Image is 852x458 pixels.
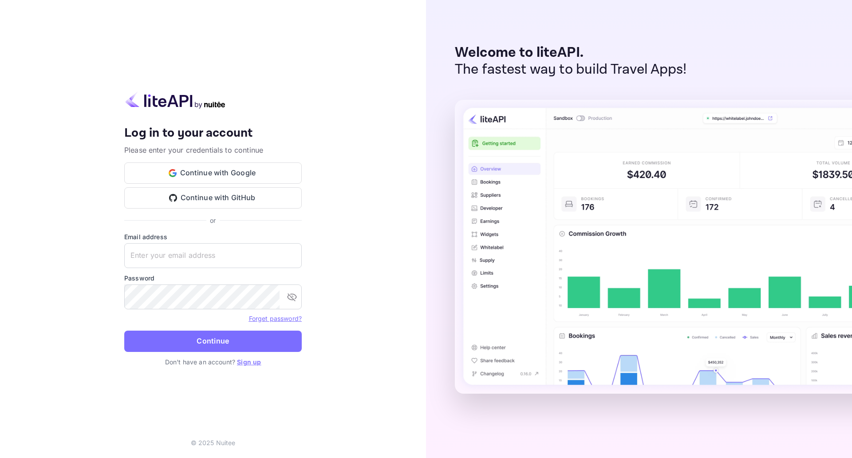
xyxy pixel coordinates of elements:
[124,273,302,283] label: Password
[210,216,216,225] p: or
[249,315,302,322] a: Forget password?
[191,438,236,447] p: © 2025 Nuitee
[124,145,302,155] p: Please enter your credentials to continue
[237,358,261,366] a: Sign up
[455,61,687,78] p: The fastest way to build Travel Apps!
[124,91,226,109] img: liteapi
[124,232,302,241] label: Email address
[124,187,302,209] button: Continue with GitHub
[283,288,301,306] button: toggle password visibility
[124,126,302,141] h4: Log in to your account
[124,357,302,367] p: Don't have an account?
[455,44,687,61] p: Welcome to liteAPI.
[124,162,302,184] button: Continue with Google
[124,243,302,268] input: Enter your email address
[124,331,302,352] button: Continue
